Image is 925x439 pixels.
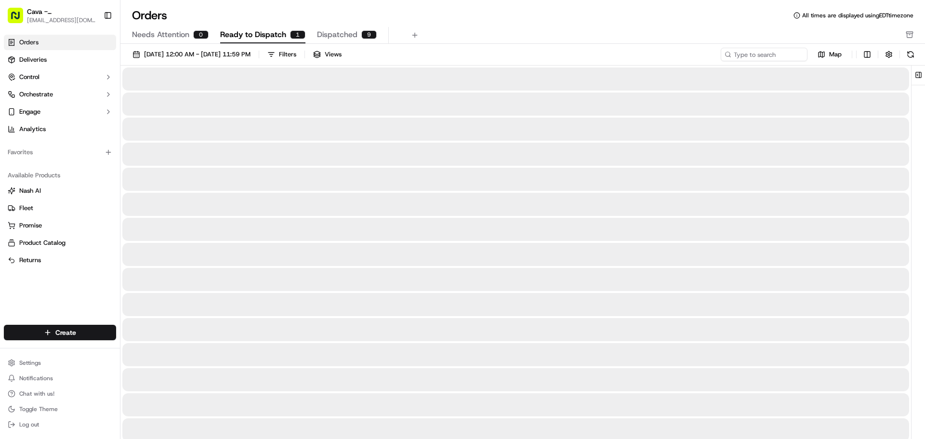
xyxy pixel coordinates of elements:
[10,166,25,182] img: Grace Nketiah
[81,216,89,224] div: 💻
[220,29,286,40] span: Ready to Dispatch
[4,253,116,268] button: Returns
[19,125,46,133] span: Analytics
[10,10,29,29] img: Nash
[80,175,83,183] span: •
[110,149,130,157] span: [DATE]
[19,176,27,184] img: 1736555255976-a54dd68f-1ca7-489b-9aae-adbdc363a1c4
[721,48,807,61] input: Type to search
[4,325,116,340] button: Create
[132,29,189,40] span: Needs Attention
[30,149,103,157] span: Wisdom [PERSON_NAME]
[4,387,116,400] button: Chat with us!
[325,50,342,59] span: Views
[19,221,42,230] span: Promise
[4,218,116,233] button: Promise
[4,145,116,160] div: Favorites
[263,48,301,61] button: Filters
[85,175,105,183] span: [DATE]
[8,221,112,230] a: Promise
[43,92,158,102] div: Start new chat
[309,48,346,61] button: Views
[4,200,116,216] button: Fleet
[19,38,39,47] span: Orders
[4,372,116,385] button: Notifications
[149,123,175,135] button: See all
[4,235,116,251] button: Product Catalog
[4,4,100,27] button: Cava - [GEOGRAPHIC_DATA][EMAIL_ADDRESS][DOMAIN_NAME]
[4,418,116,431] button: Log out
[78,212,159,229] a: 💻API Documentation
[19,374,53,382] span: Notifications
[10,216,17,224] div: 📗
[829,50,842,59] span: Map
[811,49,848,60] button: Map
[96,239,117,246] span: Pylon
[4,402,116,416] button: Toggle Theme
[8,256,112,265] a: Returns
[904,48,917,61] button: Refresh
[19,90,53,99] span: Orchestrate
[4,121,116,137] a: Analytics
[4,183,116,199] button: Nash AI
[25,62,173,72] input: Got a question? Start typing here...
[8,239,112,247] a: Product Catalog
[19,150,27,158] img: 1736555255976-a54dd68f-1ca7-489b-9aae-adbdc363a1c4
[8,186,112,195] a: Nash AI
[19,239,66,247] span: Product Catalog
[19,204,33,213] span: Fleet
[20,92,38,109] img: 8571987876998_91fb9ceb93ad5c398215_72.jpg
[4,52,116,67] a: Deliveries
[4,104,116,120] button: Engage
[128,48,255,61] button: [DATE] 12:00 AM - [DATE] 11:59 PM
[132,8,167,23] h1: Orders
[193,30,209,39] div: 0
[279,50,296,59] div: Filters
[91,215,155,225] span: API Documentation
[10,92,27,109] img: 1736555255976-a54dd68f-1ca7-489b-9aae-adbdc363a1c4
[4,35,116,50] a: Orders
[10,140,25,159] img: Wisdom Oko
[55,328,76,337] span: Create
[10,39,175,54] p: Welcome 👋
[19,421,39,428] span: Log out
[19,359,41,367] span: Settings
[19,55,47,64] span: Deliveries
[144,50,251,59] span: [DATE] 12:00 AM - [DATE] 11:59 PM
[27,16,96,24] button: [EMAIL_ADDRESS][DOMAIN_NAME]
[8,204,112,213] a: Fleet
[19,215,74,225] span: Knowledge Base
[4,69,116,85] button: Control
[802,12,913,19] span: All times are displayed using EDT timezone
[43,102,132,109] div: We're available if you need us!
[361,30,377,39] div: 9
[19,107,40,116] span: Engage
[10,125,65,133] div: Past conversations
[19,256,41,265] span: Returns
[30,175,78,183] span: [PERSON_NAME]
[19,405,58,413] span: Toggle Theme
[4,168,116,183] div: Available Products
[19,390,54,398] span: Chat with us!
[27,7,96,16] button: Cava - [GEOGRAPHIC_DATA]
[68,239,117,246] a: Powered byPylon
[19,73,40,81] span: Control
[4,356,116,370] button: Settings
[4,87,116,102] button: Orchestrate
[6,212,78,229] a: 📗Knowledge Base
[105,149,108,157] span: •
[19,186,41,195] span: Nash AI
[317,29,357,40] span: Dispatched
[290,30,305,39] div: 1
[164,95,175,106] button: Start new chat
